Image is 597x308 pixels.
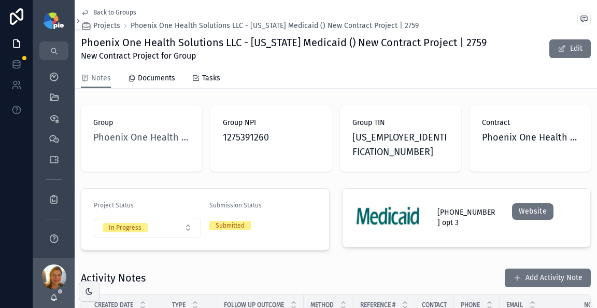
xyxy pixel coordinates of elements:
[81,50,487,62] span: New Contract Project for Group
[131,21,419,31] a: Phoenix One Health Solutions LLC - [US_STATE] Medicaid () New Contract Project | 2759
[482,130,578,145] span: Phoenix One Health Solutions LLC - [US_STATE] Medicaid | 3214
[93,8,136,17] span: Back to Groups
[81,35,487,50] h1: Phoenix One Health Solutions LLC - [US_STATE] Medicaid () New Contract Project | 2759
[138,73,175,83] span: Documents
[482,118,578,128] span: Contract
[549,39,591,58] button: Edit
[352,118,449,128] span: Group TIN
[343,189,590,247] a: logo-medicaid.jpg[PHONE_NUMBER] opt 3Website
[437,207,495,228] span: [PHONE_NUMBER] opt 3
[223,118,319,128] span: Group NPI
[33,60,75,258] div: scrollable content
[223,130,319,145] span: 1275391260
[109,223,141,232] div: In Progress
[44,12,64,29] img: App logo
[216,221,245,230] div: Submitted
[81,271,146,285] h1: Activity Notes
[352,130,449,159] span: [US_EMPLOYER_IDENTIFICATION_NUMBER]
[355,203,421,232] img: logo-medicaid.jpg
[192,69,220,90] a: Tasks
[81,8,136,17] a: Back to Groups
[202,73,220,83] span: Tasks
[512,203,553,220] a: Website
[91,73,111,83] span: Notes
[93,130,190,145] a: Phoenix One Health Solutions LLC
[127,69,175,90] a: Documents
[505,269,591,287] button: Add Activity Note
[209,202,262,209] span: Submission Status
[81,69,111,89] a: Notes
[93,118,190,128] span: Group
[94,202,134,209] span: Project Status
[94,218,201,237] button: Select Button
[93,21,120,31] span: Projects
[81,21,120,31] a: Projects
